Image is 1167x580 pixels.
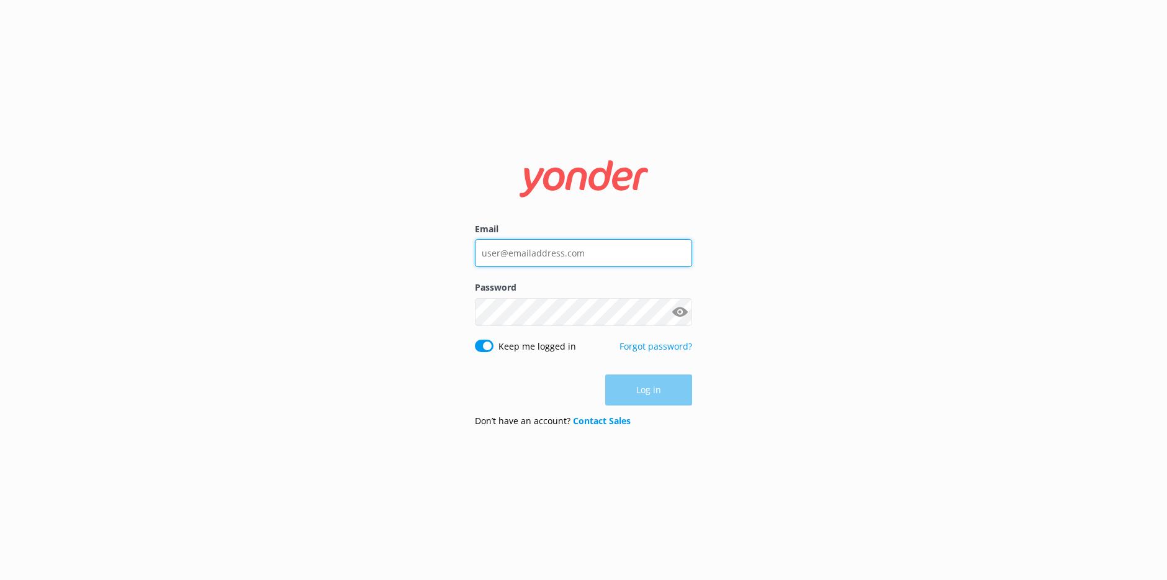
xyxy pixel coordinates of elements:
[475,281,692,294] label: Password
[573,415,631,427] a: Contact Sales
[475,222,692,236] label: Email
[667,299,692,324] button: Show password
[475,414,631,428] p: Don’t have an account?
[498,340,576,353] label: Keep me logged in
[475,239,692,267] input: user@emailaddress.com
[620,340,692,352] a: Forgot password?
